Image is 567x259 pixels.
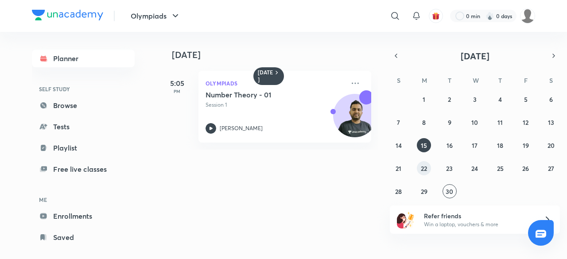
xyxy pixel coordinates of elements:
[392,138,406,152] button: September 14, 2025
[498,76,502,85] abbr: Thursday
[32,192,135,207] h6: ME
[443,92,457,106] button: September 2, 2025
[544,138,558,152] button: September 20, 2025
[544,92,558,106] button: September 6, 2025
[206,101,345,109] p: Session 1
[32,228,135,246] a: Saved
[417,138,431,152] button: September 15, 2025
[548,164,554,173] abbr: September 27, 2025
[493,92,507,106] button: September 4, 2025
[32,81,135,97] h6: SELF STUDY
[172,50,380,60] h4: [DATE]
[443,184,457,198] button: September 30, 2025
[334,99,376,141] img: Avatar
[473,76,479,85] abbr: Wednesday
[125,7,186,25] button: Olympiads
[524,76,528,85] abbr: Friday
[524,95,528,104] abbr: September 5, 2025
[468,161,482,175] button: September 24, 2025
[448,118,451,127] abbr: September 9, 2025
[471,164,478,173] abbr: September 24, 2025
[424,211,533,220] h6: Refer friends
[206,78,345,89] p: Olympiads
[523,118,528,127] abbr: September 12, 2025
[497,164,504,173] abbr: September 25, 2025
[443,115,457,129] button: September 9, 2025
[549,95,553,104] abbr: September 6, 2025
[392,184,406,198] button: September 28, 2025
[446,164,453,173] abbr: September 23, 2025
[397,211,415,228] img: referral
[519,92,533,106] button: September 5, 2025
[206,90,316,99] h5: Number Theory - 01
[424,220,533,228] p: Win a laptop, vouchers & more
[392,115,406,129] button: September 7, 2025
[468,138,482,152] button: September 17, 2025
[32,50,135,67] a: Planner
[421,164,427,173] abbr: September 22, 2025
[417,92,431,106] button: September 1, 2025
[397,76,400,85] abbr: Sunday
[396,164,401,173] abbr: September 21, 2025
[468,115,482,129] button: September 10, 2025
[544,115,558,129] button: September 13, 2025
[32,207,135,225] a: Enrollments
[520,8,535,23] img: Adrinil Sain
[446,187,453,196] abbr: September 30, 2025
[396,141,402,150] abbr: September 14, 2025
[485,12,494,20] img: streak
[258,69,273,83] h6: [DATE]
[472,141,478,150] abbr: September 17, 2025
[448,76,451,85] abbr: Tuesday
[220,124,263,132] p: [PERSON_NAME]
[497,141,503,150] abbr: September 18, 2025
[417,161,431,175] button: September 22, 2025
[519,138,533,152] button: September 19, 2025
[32,97,135,114] a: Browse
[471,118,478,127] abbr: September 10, 2025
[523,141,529,150] abbr: September 19, 2025
[32,160,135,178] a: Free live classes
[549,76,553,85] abbr: Saturday
[473,95,477,104] abbr: September 3, 2025
[461,50,489,62] span: [DATE]
[397,118,400,127] abbr: September 7, 2025
[497,118,503,127] abbr: September 11, 2025
[443,161,457,175] button: September 23, 2025
[447,141,453,150] abbr: September 16, 2025
[423,95,425,104] abbr: September 1, 2025
[443,138,457,152] button: September 16, 2025
[519,161,533,175] button: September 26, 2025
[422,76,427,85] abbr: Monday
[519,115,533,129] button: September 12, 2025
[522,164,529,173] abbr: September 26, 2025
[429,9,443,23] button: avatar
[422,118,426,127] abbr: September 8, 2025
[32,118,135,135] a: Tests
[402,50,548,62] button: [DATE]
[548,141,555,150] abbr: September 20, 2025
[493,115,507,129] button: September 11, 2025
[421,141,427,150] abbr: September 15, 2025
[159,89,195,94] p: PM
[548,118,554,127] abbr: September 13, 2025
[432,12,440,20] img: avatar
[544,161,558,175] button: September 27, 2025
[417,115,431,129] button: September 8, 2025
[493,138,507,152] button: September 18, 2025
[468,92,482,106] button: September 3, 2025
[32,139,135,157] a: Playlist
[392,161,406,175] button: September 21, 2025
[32,10,103,20] img: Company Logo
[159,78,195,89] h5: 5:05
[448,95,451,104] abbr: September 2, 2025
[421,187,427,196] abbr: September 29, 2025
[395,187,402,196] abbr: September 28, 2025
[498,95,502,104] abbr: September 4, 2025
[493,161,507,175] button: September 25, 2025
[417,184,431,198] button: September 29, 2025
[32,10,103,23] a: Company Logo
